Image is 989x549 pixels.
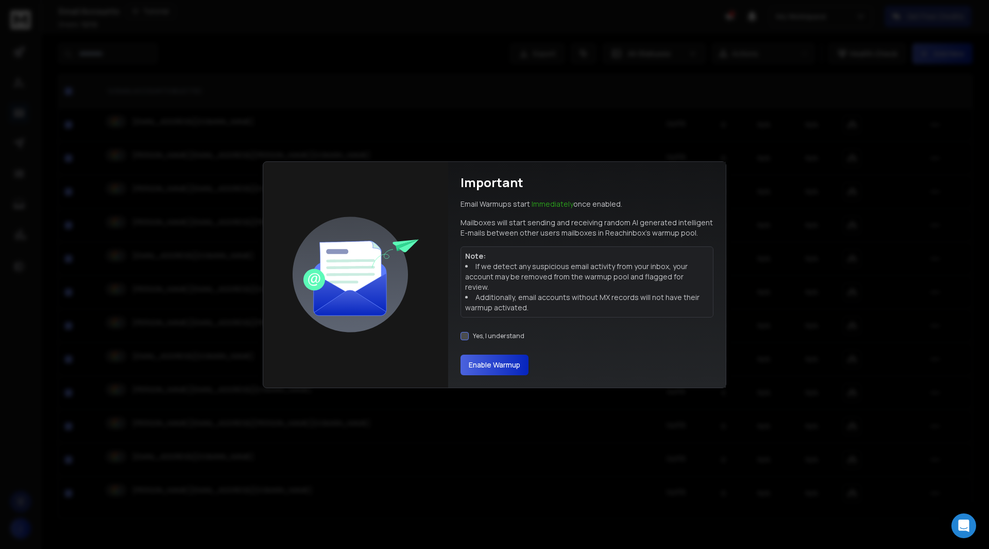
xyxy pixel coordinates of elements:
[465,292,709,313] li: Additionally, email accounts without MX records will not have their warmup activated.
[461,218,713,238] p: Mailboxes will start sending and receiving random AI generated intelligent E-mails between other ...
[532,199,573,209] span: Immediately
[465,251,709,261] p: Note:
[473,332,524,340] label: Yes, I understand
[465,261,709,292] li: If we detect any suspicious email activity from your inbox, your account may be removed from the ...
[461,174,523,191] h1: Important
[461,199,622,209] p: Email Warmups start once enabled.
[951,513,976,538] div: Open Intercom Messenger
[461,355,528,375] button: Enable Warmup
